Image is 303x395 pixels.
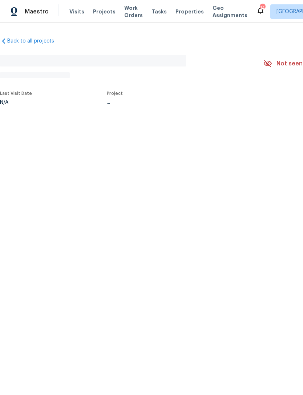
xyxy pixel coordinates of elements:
[260,4,265,12] div: 14
[69,8,84,15] span: Visits
[93,8,116,15] span: Projects
[107,91,123,96] span: Project
[151,9,167,14] span: Tasks
[107,100,246,105] div: ...
[213,4,247,19] span: Geo Assignments
[175,8,204,15] span: Properties
[25,8,49,15] span: Maestro
[124,4,143,19] span: Work Orders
